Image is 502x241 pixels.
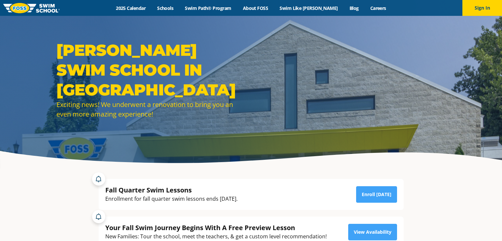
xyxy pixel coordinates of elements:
[105,186,238,194] div: Fall Quarter Swim Lessons
[105,223,327,232] div: Your Fall Swim Journey Begins With A Free Preview Lesson
[56,100,248,119] div: Exciting news! We underwent a renovation to bring you an even more amazing experience!
[348,224,397,240] a: View Availability
[344,5,364,11] a: Blog
[105,194,238,203] div: Enrollment for fall quarter swim lessons ends [DATE].
[179,5,237,11] a: Swim Path® Program
[237,5,274,11] a: About FOSS
[110,5,151,11] a: 2025 Calendar
[151,5,179,11] a: Schools
[3,3,60,13] img: FOSS Swim School Logo
[105,232,327,241] div: New Families: Tour the school, meet the teachers, & get a custom level recommendation!
[274,5,344,11] a: Swim Like [PERSON_NAME]
[356,186,397,203] a: Enroll [DATE]
[364,5,392,11] a: Careers
[56,40,248,100] h1: [PERSON_NAME] SWIM SCHOOL IN [GEOGRAPHIC_DATA]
